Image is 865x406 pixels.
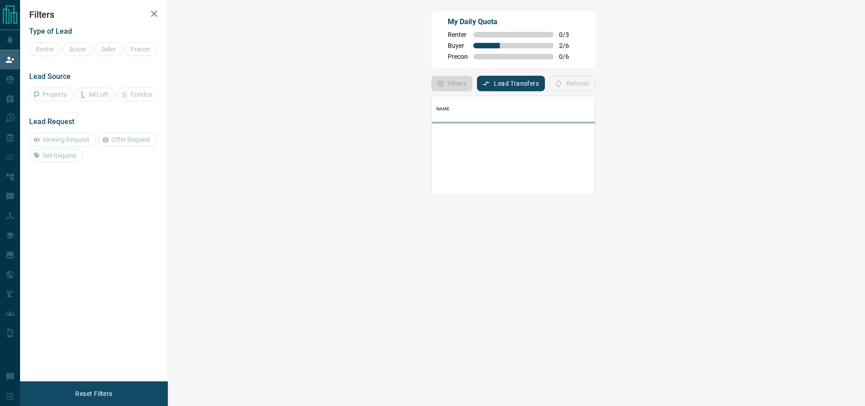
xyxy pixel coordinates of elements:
[69,386,118,401] button: Reset Filters
[448,16,579,27] p: My Daily Quota
[448,31,468,38] span: Renter
[436,96,450,122] div: Name
[559,31,579,38] span: 0 / 3
[29,27,72,36] span: Type of Lead
[559,53,579,60] span: 0 / 6
[559,42,579,49] span: 2 / 6
[29,72,71,81] span: Lead Source
[432,96,744,122] div: Name
[448,42,468,49] span: Buyer
[29,9,159,20] h2: Filters
[448,53,468,60] span: Precon
[29,117,74,126] span: Lead Request
[477,76,545,91] button: Lead Transfers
